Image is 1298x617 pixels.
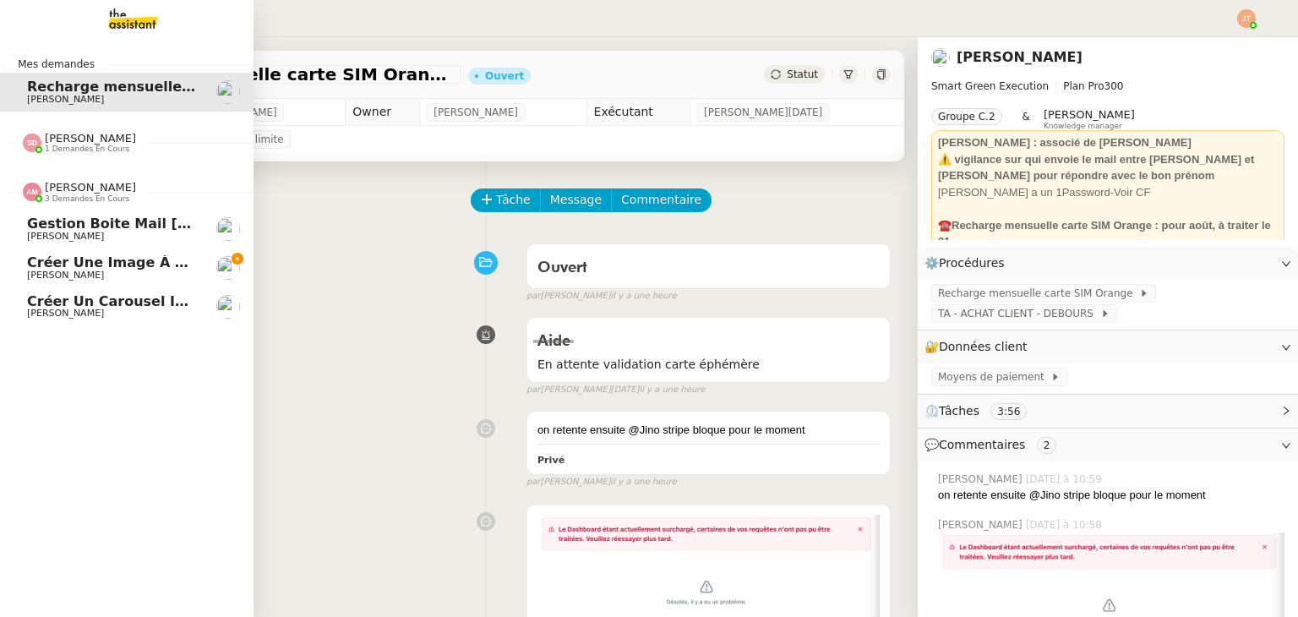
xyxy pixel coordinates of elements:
[938,184,1278,201] div: [PERSON_NAME] a un 1Password-Voir CF
[938,369,1050,385] span: Moyens de paiement
[924,438,1063,451] span: 💬
[27,79,459,95] span: Recharge mensuelle carte SIM Orange - septembre 2025
[918,330,1298,363] div: 🔐Données client
[27,308,104,319] span: [PERSON_NAME]
[537,334,570,349] span: Aide
[496,190,531,210] span: Tâche
[938,136,1192,149] strong: [PERSON_NAME] : associé de [PERSON_NAME]
[1044,108,1135,130] app-user-label: Knowledge manager
[931,80,1049,92] span: Smart Green Execution
[27,231,104,242] span: [PERSON_NAME]
[8,56,105,73] span: Mes demandes
[485,71,524,81] div: Ouvert
[216,80,240,104] img: users%2FCpOvfnS35gVlFluOr45fH1Vsc9n2%2Favatar%2F1517393979221.jpeg
[1026,472,1105,487] span: [DATE] à 10:59
[938,472,1026,487] span: [PERSON_NAME]
[938,305,1100,322] span: TA - ACHAT CLIENT - DEBOURS
[938,285,1139,302] span: Recharge mensuelle carte SIM Orange
[1026,517,1105,532] span: [DATE] à 10:58
[23,134,41,152] img: svg
[938,219,1271,248] strong: Recharge mensuelle carte SIM Orange : pour août, à traiter le 21
[586,99,690,126] td: Exécutant
[611,188,712,212] button: Commentaire
[27,216,510,232] span: Gestion boite mail [PERSON_NAME] & [PERSON_NAME] - [DATE]
[704,104,822,121] span: [PERSON_NAME][DATE]
[1063,80,1104,92] span: Plan Pro
[216,295,240,319] img: users%2F37wbV9IbQuXMU0UH0ngzBXzaEe12%2Favatar%2Fcba66ece-c48a-48c8-9897-a2adc1834457
[540,188,612,212] button: Message
[346,99,420,126] td: Owner
[27,293,248,309] span: Créer un carousel Instagram
[938,487,1284,504] div: on retente ensuite @Jino stripe bloque pour le moment
[45,145,129,154] span: 1 demandes en cours
[957,49,1083,65] a: [PERSON_NAME]
[1037,437,1057,454] nz-tag: 2
[537,260,587,276] span: Ouvert
[924,337,1034,357] span: 🔐
[537,455,564,466] b: Privé
[23,183,41,201] img: svg
[45,181,136,194] span: [PERSON_NAME]
[1023,108,1030,130] span: &
[787,68,818,80] span: Statut
[216,256,240,280] img: users%2F37wbV9IbQuXMU0UH0ngzBXzaEe12%2Favatar%2Fcba66ece-c48a-48c8-9897-a2adc1834457
[918,395,1298,428] div: ⏲️Tâches 3:56
[526,383,706,397] small: [PERSON_NAME][DATE]
[88,66,455,83] span: Recharge mensuelle carte SIM Orange - septembre 2025
[45,132,136,145] span: [PERSON_NAME]
[1104,80,1124,92] span: 300
[1044,108,1135,121] span: [PERSON_NAME]
[924,404,1041,418] span: ⏲️
[990,403,1027,420] nz-tag: 3:56
[526,383,541,397] span: par
[938,517,1026,532] span: [PERSON_NAME]
[550,190,602,210] span: Message
[526,475,677,489] small: [PERSON_NAME]
[434,104,518,121] span: [PERSON_NAME]
[931,48,950,67] img: users%2FCpOvfnS35gVlFluOr45fH1Vsc9n2%2Favatar%2F1517393979221.jpeg
[639,383,705,397] span: il y a une heure
[1044,122,1122,131] span: Knowledge manager
[918,429,1298,461] div: 💬Commentaires 2
[918,247,1298,280] div: ⚙️Procédures
[526,289,677,303] small: [PERSON_NAME]
[526,475,541,489] span: par
[939,438,1025,451] span: Commentaires
[526,289,541,303] span: par
[216,217,240,241] img: users%2FoOAfvbuArpdbnMcWMpAFWnfObdI3%2Favatar%2F8c2f5da6-de65-4e06-b9c2-86d64bdc2f41
[621,190,701,210] span: Commentaire
[27,94,104,105] span: [PERSON_NAME]
[27,254,362,270] span: Créer une image à partir des pièces jointes
[938,153,1254,183] strong: ⚠️ vigilance sur qui envoie le mail entre [PERSON_NAME] et [PERSON_NAME] pour répondre avec le bo...
[537,355,880,374] span: En attente validation carte éphémère
[471,188,541,212] button: Tâche
[931,108,1002,125] nz-tag: Groupe C.2
[939,256,1005,270] span: Procédures
[924,254,1012,273] span: ⚙️
[938,217,1278,250] div: ☎️
[45,194,129,204] span: 3 demandes en cours
[1237,9,1256,28] img: svg
[27,270,104,281] span: [PERSON_NAME]
[611,289,677,303] span: il y a une heure
[611,475,677,489] span: il y a une heure
[939,340,1028,353] span: Données client
[939,404,979,418] span: Tâches
[537,422,880,439] div: on retente ensuite @Jino stripe bloque pour le moment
